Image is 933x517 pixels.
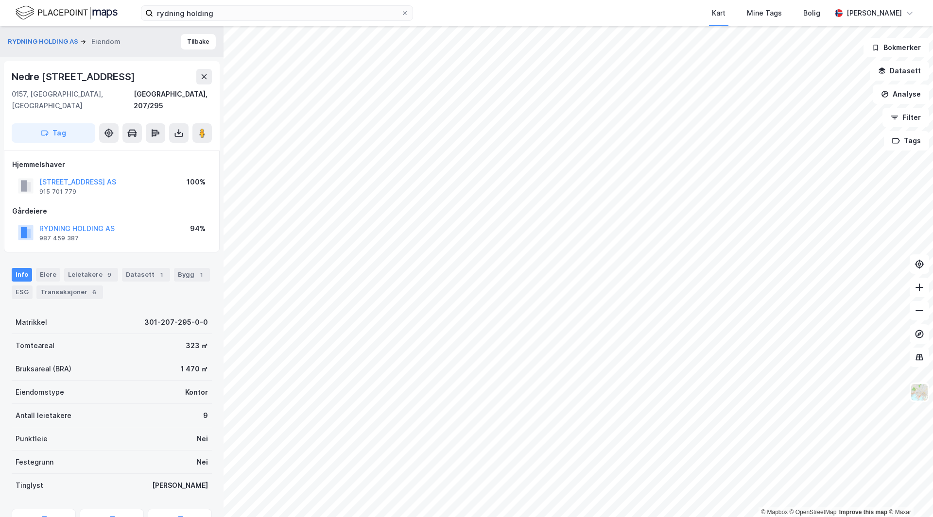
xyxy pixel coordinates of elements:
[12,285,33,299] div: ESG
[181,363,208,375] div: 1 470 ㎡
[144,317,208,328] div: 301-207-295-0-0
[152,480,208,491] div: [PERSON_NAME]
[174,268,210,282] div: Bygg
[864,38,929,57] button: Bokmerker
[803,7,820,19] div: Bolig
[910,383,929,401] img: Z
[16,4,118,21] img: logo.f888ab2527a4732fd821a326f86c7f29.svg
[16,363,71,375] div: Bruksareal (BRA)
[847,7,902,19] div: [PERSON_NAME]
[89,287,99,297] div: 6
[203,410,208,421] div: 9
[196,270,206,280] div: 1
[12,123,95,143] button: Tag
[186,340,208,351] div: 323 ㎡
[884,470,933,517] div: Kontrollprogram for chat
[190,223,206,234] div: 94%
[104,270,114,280] div: 9
[16,317,47,328] div: Matrikkel
[870,61,929,81] button: Datasett
[16,386,64,398] div: Eiendomstype
[122,268,170,282] div: Datasett
[747,7,782,19] div: Mine Tags
[12,88,134,112] div: 0157, [GEOGRAPHIC_DATA], [GEOGRAPHIC_DATA]
[197,456,208,468] div: Nei
[712,7,726,19] div: Kart
[153,6,401,20] input: Søk på adresse, matrikkel, gårdeiere, leietakere eller personer
[91,36,121,48] div: Eiendom
[12,69,137,84] div: Nedre [STREET_ADDRESS]
[12,159,211,170] div: Hjemmelshaver
[16,433,48,445] div: Punktleie
[761,509,788,516] a: Mapbox
[16,340,54,351] div: Tomteareal
[39,188,76,196] div: 915 701 779
[39,234,79,242] div: 987 459 387
[12,205,211,217] div: Gårdeiere
[181,34,216,50] button: Tilbake
[8,37,80,47] button: RYDNING HOLDING AS
[185,386,208,398] div: Kontor
[16,410,71,421] div: Antall leietakere
[884,131,929,150] button: Tags
[197,433,208,445] div: Nei
[839,509,887,516] a: Improve this map
[882,108,929,127] button: Filter
[12,268,32,282] div: Info
[873,84,929,104] button: Analyse
[884,470,933,517] iframe: Chat Widget
[156,270,166,280] div: 1
[16,480,43,491] div: Tinglyst
[134,88,212,112] div: [GEOGRAPHIC_DATA], 207/295
[187,176,206,188] div: 100%
[36,268,60,282] div: Eiere
[36,285,103,299] div: Transaksjoner
[16,456,53,468] div: Festegrunn
[790,509,837,516] a: OpenStreetMap
[64,268,118,282] div: Leietakere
